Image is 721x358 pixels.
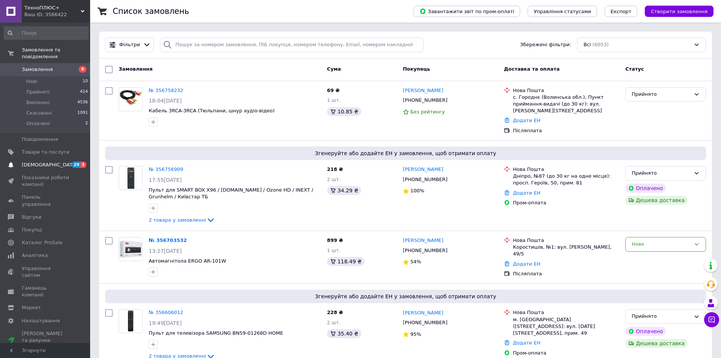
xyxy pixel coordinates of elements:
[513,244,619,257] div: Коростишів, №1: вул. [PERSON_NAME], 49/5
[22,149,69,156] span: Товари та послуги
[632,91,691,98] div: Прийнято
[26,120,50,127] span: Оплачені
[160,38,424,52] input: Пошук за номером замовлення, ПІБ покупця, номером телефону, Email, номером накладної
[85,120,88,127] span: 2
[119,166,143,190] a: Фото товару
[410,331,421,337] span: 95%
[625,196,688,205] div: Дешева доставка
[513,173,619,186] div: Дніпро, №87 (до 30 кг на одне місце): просп. Героїв, 50, прим. 81
[126,310,136,333] img: Фото товару
[513,309,619,316] div: Нова Пошта
[327,248,341,253] span: 1 шт.
[403,237,443,244] a: [PERSON_NAME]
[513,316,619,337] div: м. [GEOGRAPHIC_DATA] ([STREET_ADDRESS]: вул. [DATE][STREET_ADDRESS], прим. 49
[127,166,135,190] img: Фото товару
[403,310,443,317] a: [PERSON_NAME]
[149,330,283,336] a: Пульт для телевізора SAMSUNG BN59-01268D HOME
[149,320,182,326] span: 19:49[DATE]
[513,340,540,346] a: Додати ЕН
[327,320,341,325] span: 2 шт.
[119,309,143,333] a: Фото товару
[22,265,69,279] span: Управління сайтом
[413,6,520,17] button: Завантажити звіт по пром-оплаті
[327,177,341,182] span: 2 шт.
[513,87,619,94] div: Нова Пошта
[403,320,448,325] span: [PHONE_NUMBER]
[605,6,638,17] button: Експорт
[119,90,142,108] img: Фото товару
[149,248,182,254] span: 13:27[DATE]
[651,9,707,14] span: Створити замовлення
[513,94,619,115] div: с. Городнє (Волинська обл.), Пункт приймання-видачі (до 30 кг): вул. [PERSON_NAME][STREET_ADDRESS]
[513,270,619,277] div: Післяплата
[80,162,86,168] span: 3
[584,41,591,48] span: Всі
[149,98,182,104] span: 18:04[DATE]
[637,8,713,14] a: Створити замовлення
[410,188,424,193] span: 100%
[119,66,152,72] span: Замовлення
[528,6,597,17] button: Управління статусами
[22,252,48,259] span: Аналітика
[632,169,691,177] div: Прийнято
[534,9,591,14] span: Управління статусами
[22,162,77,168] span: [DEMOGRAPHIC_DATA]
[513,127,619,134] div: Післяплата
[119,41,140,48] span: Фільтри
[119,87,143,111] a: Фото товару
[403,177,448,182] span: [PHONE_NUMBER]
[704,312,719,327] button: Чат з покупцем
[22,47,90,60] span: Замовлення та повідомлення
[22,227,42,233] span: Покупці
[327,107,361,116] div: 10.85 ₴
[149,108,275,113] a: Кабель 3RCA-3RCA (Тюльпани, шнур аудіо-відео)
[113,7,189,16] h1: Список замовлень
[149,177,182,183] span: 17:55[DATE]
[149,187,313,200] a: Пульт для SMART BOX X96 / [DOMAIN_NAME] / Ozone HD / INEXT / Grunhelm / Київстар ТБ
[513,166,619,173] div: Нова Пошта
[22,194,69,207] span: Панель управління
[72,162,80,168] span: 29
[22,66,53,73] span: Замовлення
[26,78,37,85] span: Нові
[632,240,691,248] div: Нове
[80,89,88,95] span: 414
[4,26,89,40] input: Пошук
[645,6,713,17] button: Створити замовлення
[327,237,343,243] span: 899 ₴
[327,66,341,72] span: Cума
[327,88,340,93] span: 69 ₴
[327,186,361,195] div: 34.29 ₴
[513,190,540,196] a: Додати ЕН
[149,217,215,223] a: 2 товара у замовленні
[520,41,571,48] span: Збережені фільтри:
[625,66,644,72] span: Статус
[108,150,703,157] span: Згенеруйте або додайте ЕН у замовлення, щоб отримати оплату
[26,110,52,116] span: Скасовані
[611,9,632,14] span: Експорт
[403,166,443,173] a: [PERSON_NAME]
[149,310,183,315] a: № 356606012
[419,8,514,15] span: Завантажити звіт по пром-оплаті
[327,310,343,315] span: 228 ₴
[22,285,69,298] span: Гаманець компанії
[26,89,50,95] span: Прийняті
[83,78,88,85] span: 10
[149,258,226,264] a: Автомагнітола ERGO AR-101W
[513,118,540,123] a: Додати ЕН
[22,317,60,324] span: Налаштування
[22,136,58,143] span: Повідомлення
[77,110,88,116] span: 1091
[119,237,143,261] a: Фото товару
[403,97,448,103] span: [PHONE_NUMBER]
[403,87,443,94] a: [PERSON_NAME]
[410,109,445,115] span: Без рейтингу
[77,99,88,106] span: 4536
[513,199,619,206] div: Пром-оплата
[149,88,183,93] a: № 356758232
[593,42,609,47] span: (6053)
